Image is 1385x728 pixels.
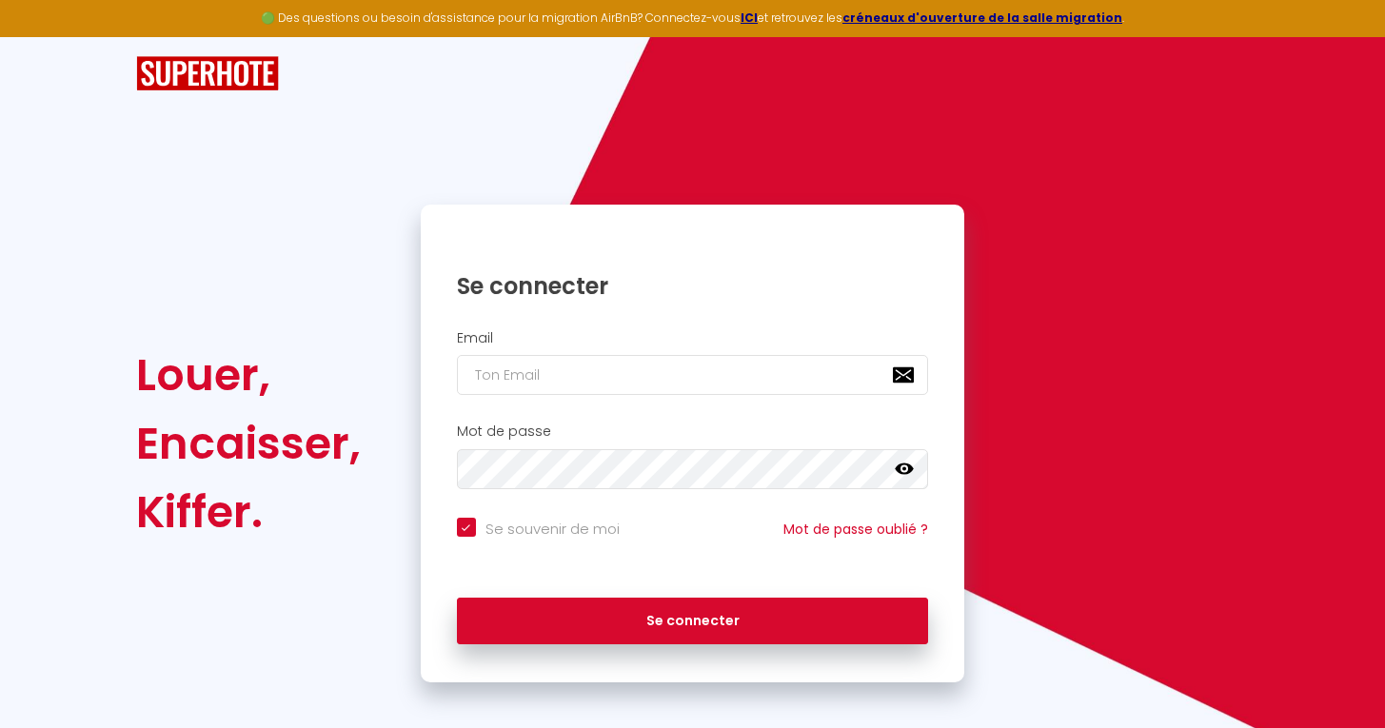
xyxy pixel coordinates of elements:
[136,409,361,478] div: Encaisser,
[457,355,929,395] input: Ton Email
[457,271,929,301] h1: Se connecter
[842,10,1122,26] a: créneaux d'ouverture de la salle migration
[136,341,361,409] div: Louer,
[741,10,758,26] a: ICI
[783,520,928,539] a: Mot de passe oublié ?
[136,478,361,546] div: Kiffer.
[136,56,279,91] img: SuperHote logo
[457,423,929,440] h2: Mot de passe
[457,330,929,346] h2: Email
[457,598,929,645] button: Se connecter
